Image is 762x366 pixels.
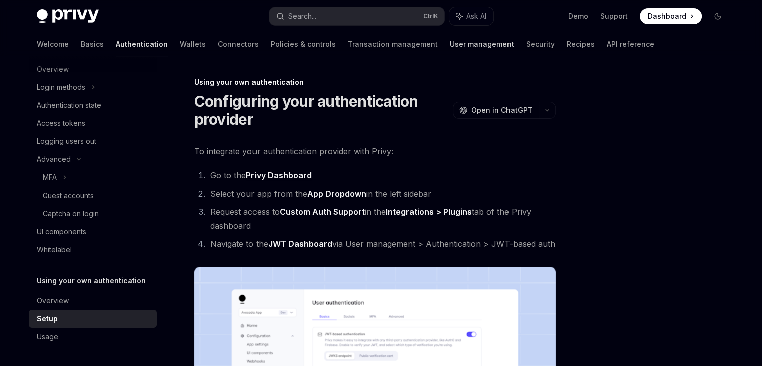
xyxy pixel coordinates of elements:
strong: App Dropdown [307,189,366,199]
a: Access tokens [29,114,157,132]
a: Wallets [180,32,206,56]
div: Guest accounts [43,190,94,202]
div: UI components [37,226,86,238]
span: Open in ChatGPT [471,105,533,115]
div: Access tokens [37,117,85,129]
h1: Configuring your authentication provider [194,92,449,128]
button: Toggle dark mode [710,8,726,24]
div: Overview [37,295,69,307]
li: Request access to in the tab of the Privy dashboard [207,205,556,233]
div: Setup [37,313,58,325]
a: Connectors [218,32,259,56]
button: Open in ChatGPT [453,102,539,119]
span: Ctrl K [423,12,438,20]
li: Select your app from the in the left sidebar [207,187,556,201]
a: Policies & controls [271,32,336,56]
a: Welcome [37,32,69,56]
div: Search... [288,10,316,22]
a: Demo [568,11,588,21]
a: Basics [81,32,104,56]
a: UI components [29,223,157,241]
a: JWT Dashboard [268,239,332,249]
button: Ask AI [449,7,493,25]
a: Overview [29,292,157,310]
button: Search...CtrlK [269,7,444,25]
a: Integrations > Plugins [386,207,472,217]
img: dark logo [37,9,99,23]
a: Logging users out [29,132,157,150]
a: User management [450,32,514,56]
a: API reference [607,32,654,56]
strong: Custom Auth Support [280,207,365,217]
div: Advanced [37,153,71,165]
a: Authentication state [29,96,157,114]
li: Navigate to the via User management > Authentication > JWT-based auth [207,237,556,251]
div: Authentication state [37,99,101,111]
strong: Privy Dashboard [246,170,312,180]
div: MFA [43,171,57,184]
div: Captcha on login [43,208,99,220]
a: Authentication [116,32,168,56]
a: Captcha on login [29,205,157,223]
a: Transaction management [348,32,438,56]
div: Usage [37,331,58,343]
a: Recipes [567,32,595,56]
a: Usage [29,328,157,346]
a: Security [526,32,555,56]
li: Go to the [207,168,556,182]
div: Login methods [37,81,85,93]
a: Support [600,11,628,21]
div: Logging users out [37,135,96,147]
a: Privy Dashboard [246,170,312,181]
a: Guest accounts [29,187,157,205]
a: Dashboard [640,8,702,24]
a: Setup [29,310,157,328]
span: To integrate your authentication provider with Privy: [194,144,556,158]
span: Dashboard [648,11,686,21]
a: Whitelabel [29,241,157,259]
span: Ask AI [466,11,486,21]
div: Whitelabel [37,244,72,256]
h5: Using your own authentication [37,275,146,287]
div: Using your own authentication [194,77,556,87]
